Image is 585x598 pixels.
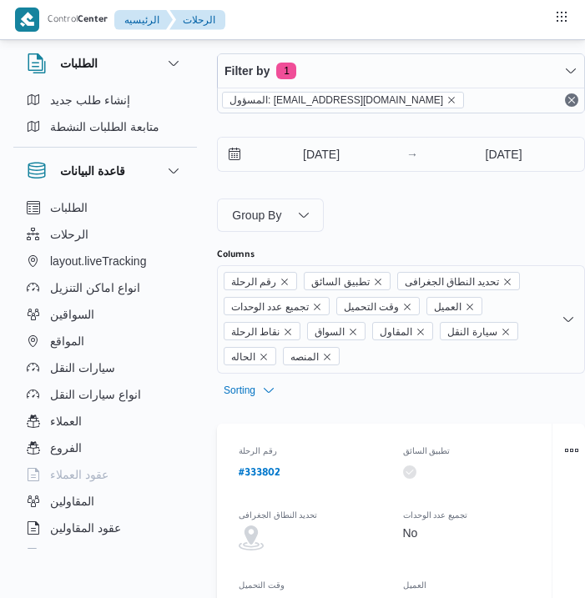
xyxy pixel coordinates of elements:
span: الحاله [224,347,276,365]
span: وقت التحميل [336,297,420,315]
span: سيارات النقل [50,358,115,378]
span: عقود العملاء [50,465,108,485]
span: تجميع عدد الوحدات [231,298,309,316]
span: السواق [315,323,345,341]
span: المقاول [380,323,412,341]
div: No [403,525,418,540]
span: انواع اماكن التنزيل [50,278,140,298]
span: إنشاء طلب جديد [50,90,130,110]
button: Remove [562,90,582,110]
button: Actions [558,437,585,464]
span: عقود المقاولين [50,518,121,538]
button: سيارات النقل [20,354,190,381]
div: وقت التحميل [232,569,380,595]
span: المسؤول: mostafa.elrouby@illa.com.eg [222,92,464,108]
span: رقم الرحلة [231,273,276,291]
span: Group By [232,209,281,222]
span: نقاط الرحلة [231,323,280,341]
span: تطبيق السائق [304,272,390,290]
button: الطلبات [20,194,190,221]
div: تجميع عدد الوحدات [396,499,544,525]
span: تحديد النطاق الجغرافى [405,273,500,291]
button: Sorting [224,380,275,400]
button: Remove تطبيق السائق from selection in this group [373,277,383,287]
span: نقاط الرحلة [224,322,300,340]
button: المقاولين [20,488,190,515]
span: رقم الرحلة [224,272,297,290]
button: إنشاء طلب جديد [20,87,190,113]
label: Columns [217,249,255,262]
button: Open list of options [562,313,575,326]
button: الرحلات [20,221,190,248]
button: الطلبات [27,53,184,73]
h3: الطلبات [60,53,98,73]
span: السواق [307,322,366,340]
span: layout.liveTracking [50,251,146,271]
span: اجهزة التليفون [50,545,119,565]
div: → [406,148,418,160]
button: عقود العملاء [20,461,190,488]
button: اجهزة التليفون [20,541,190,568]
span: انواع سيارات النقل [50,384,141,405]
button: Remove العميل from selection in this group [465,302,475,312]
span: متابعة الطلبات النشطة [50,117,159,137]
button: Remove تجميع عدد الوحدات from selection in this group [312,302,322,312]
div: تطبيق السائق [396,435,544,461]
span: سيارة النقل [440,322,517,340]
div: العميل [396,569,544,595]
button: remove selected entity [446,95,456,105]
span: وقت التحميل [344,298,399,316]
span: Filter by [224,61,270,81]
button: عقود المقاولين [20,515,190,541]
span: الطلبات [50,198,88,218]
span: الحاله [231,348,255,366]
button: Filter by1 active filters [218,54,584,88]
span: العميل [426,297,482,315]
button: Remove المقاول from selection in this group [416,327,426,337]
button: الفروع [20,435,190,461]
h3: قاعدة البيانات [60,161,125,181]
button: انواع سيارات النقل [20,381,190,408]
span: العميل [434,298,461,316]
button: Remove رقم الرحلة from selection in this group [280,277,290,287]
button: Remove المنصه from selection in this group [322,352,332,362]
button: layout.liveTracking [20,248,190,274]
span: الفروع [50,438,82,458]
b: # 333802 [239,468,280,480]
button: Remove سيارة النقل from selection in this group [501,327,511,337]
button: متابعة الطلبات النشطة [20,113,190,140]
button: Remove نقاط الرحلة from selection in this group [283,327,293,337]
span: السواقين [50,304,94,324]
button: Group By [217,198,324,232]
span: تجميع عدد الوحدات [224,297,330,315]
span: المنصه [290,348,319,366]
span: المواقع [50,331,84,351]
button: Remove تحديد النطاق الجغرافى from selection in this group [502,277,512,287]
button: الرئيسيه [114,10,173,30]
button: انواع اماكن التنزيل [20,274,190,301]
span: سيارة النقل [447,323,497,341]
button: Remove الحاله from selection in this group [259,352,269,362]
span: العملاء [50,411,82,431]
div: تحديد النطاق الجغرافى [232,499,380,525]
div: رقم الرحلة [232,435,380,461]
span: Sorting [224,380,255,400]
button: الرحلات [169,10,225,30]
span: المقاولين [50,491,94,511]
button: Remove السواق from selection in this group [348,327,358,337]
button: السواقين [20,301,190,328]
span: الرحلات [50,224,88,244]
span: المنصه [283,347,340,365]
button: Remove وقت التحميل from selection in this group [402,302,412,312]
span: المسؤول: [EMAIL_ADDRESS][DOMAIN_NAME] [229,93,443,108]
input: Press the down key to open a popover containing a calendar. [423,138,584,171]
b: Center [78,15,108,25]
span: تطبيق السائق [311,273,369,291]
span: المقاول [372,322,433,340]
div: قاعدة البيانات [13,194,197,555]
span: 1 active filters [276,63,296,79]
span: تحديد النطاق الجغرافى [397,272,521,290]
button: المواقع [20,328,190,354]
button: العملاء [20,408,190,435]
a: #333802 [239,461,280,484]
